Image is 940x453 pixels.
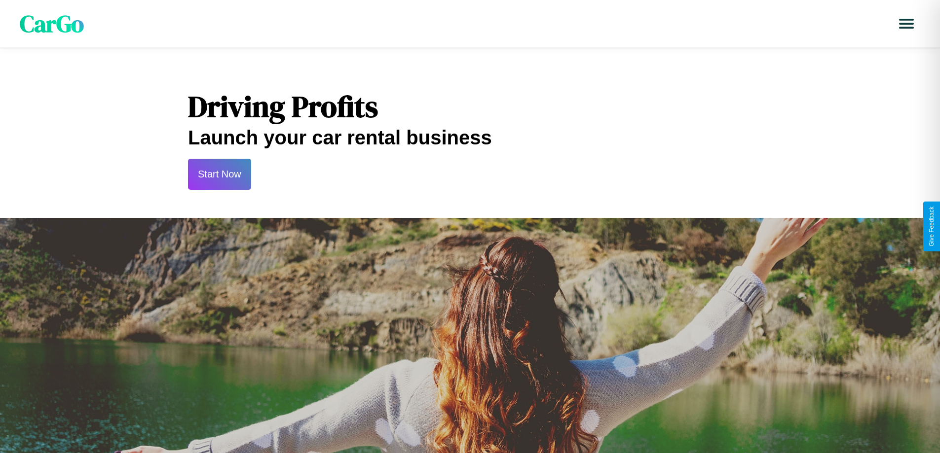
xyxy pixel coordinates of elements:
div: Give Feedback [928,207,935,246]
span: CarGo [20,7,84,40]
h1: Driving Profits [188,86,752,127]
h2: Launch your car rental business [188,127,752,149]
button: Start Now [188,159,251,190]
button: Open menu [893,10,920,37]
